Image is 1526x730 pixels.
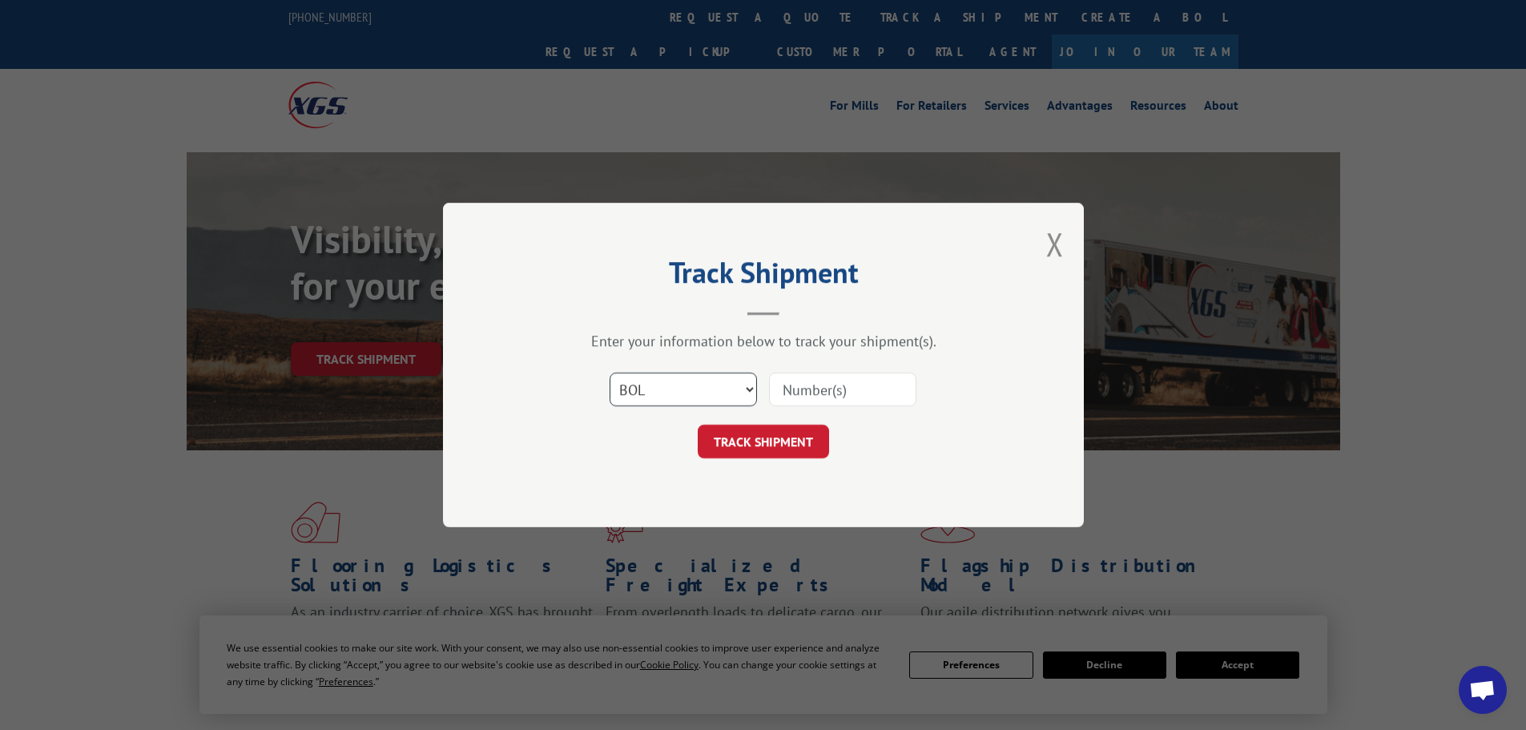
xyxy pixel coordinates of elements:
input: Number(s) [769,373,916,406]
div: Open chat [1459,666,1507,714]
h2: Track Shipment [523,261,1004,292]
button: Close modal [1046,223,1064,265]
button: TRACK SHIPMENT [698,425,829,458]
div: Enter your information below to track your shipment(s). [523,332,1004,350]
